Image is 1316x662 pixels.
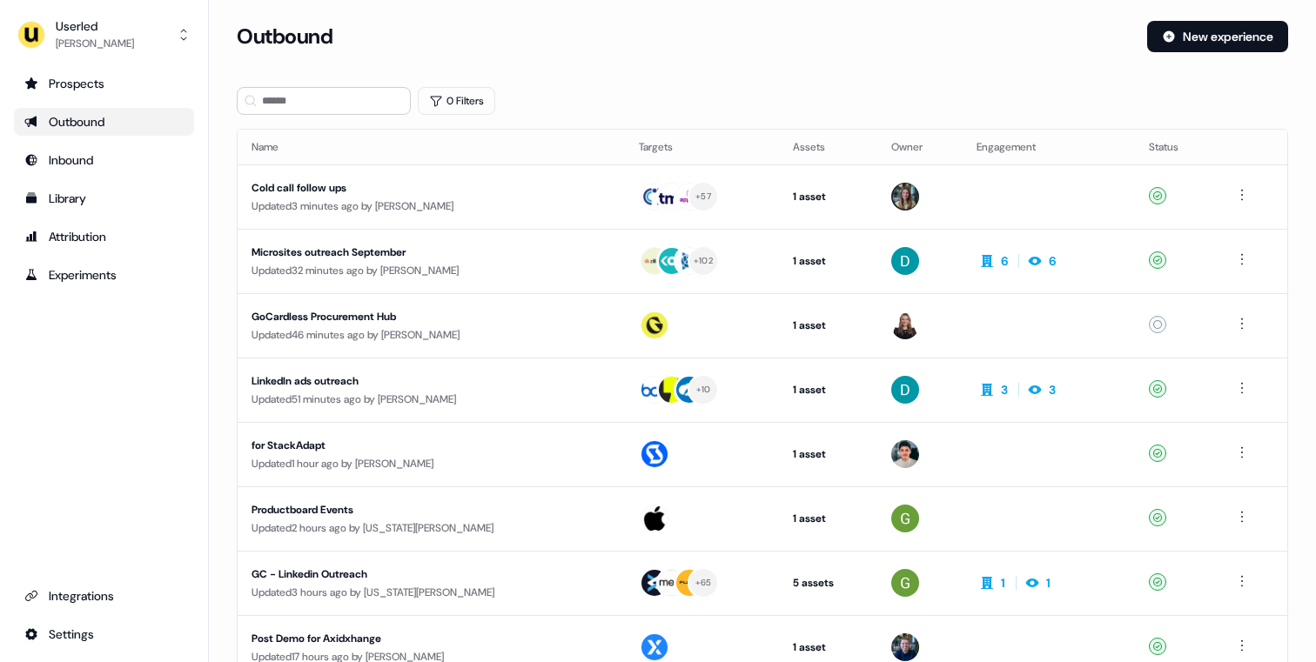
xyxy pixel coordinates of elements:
div: 3 [1001,381,1008,398]
div: 1 asset [793,252,863,270]
div: 1 asset [793,381,863,398]
div: Updated 3 minutes ago by [PERSON_NAME] [252,197,611,215]
div: Integrations [24,587,184,605]
div: for StackAdapt [252,437,581,454]
img: Vincent [891,440,919,468]
div: [PERSON_NAME] [56,35,134,52]
div: Experiments [24,266,184,284]
div: 1 asset [793,510,863,527]
div: 6 [1001,252,1008,270]
div: Updated 1 hour ago by [PERSON_NAME] [252,455,611,472]
div: 5 assets [793,574,863,592]
div: 6 [1049,252,1056,270]
th: Status [1135,130,1217,164]
div: Updated 51 minutes ago by [PERSON_NAME] [252,391,611,408]
div: Library [24,190,184,207]
a: Go to prospects [14,70,194,97]
img: David [891,376,919,404]
div: 3 [1049,381,1056,398]
img: David [891,247,919,275]
a: Go to templates [14,184,194,212]
img: Geneviève [891,311,919,339]
button: New experience [1147,21,1288,52]
div: 1 asset [793,317,863,334]
img: James [891,633,919,661]
img: Charlotte [891,183,919,211]
a: Go to integrations [14,582,194,610]
a: Go to integrations [14,620,194,648]
th: Targets [625,130,779,164]
div: + 65 [695,575,712,591]
div: Settings [24,625,184,643]
div: Attribution [24,228,184,245]
a: Go to attribution [14,223,194,251]
div: Outbound [24,113,184,130]
h3: Outbound [237,23,332,50]
img: Georgia [891,569,919,597]
div: Userled [56,17,134,35]
div: + 102 [694,253,713,269]
a: Go to experiments [14,261,194,289]
div: Productboard Events [252,501,581,518]
div: 1 asset [793,188,863,205]
div: Post Demo for Axidxhange [252,630,581,647]
div: Cold call follow ups [252,179,581,197]
div: Updated 46 minutes ago by [PERSON_NAME] [252,326,611,344]
div: Inbound [24,151,184,169]
th: Owner [877,130,962,164]
th: Engagement [963,130,1136,164]
div: 1 asset [793,639,863,656]
a: Go to outbound experience [14,108,194,136]
th: Assets [779,130,877,164]
div: 1 [1046,574,1051,592]
div: GoCardless Procurement Hub [252,308,581,325]
div: Microsites outreach September [252,244,581,261]
div: GC - Linkedin Outreach [252,565,581,583]
button: 0 Filters [418,87,495,115]
th: Name [238,130,625,164]
button: Userled[PERSON_NAME] [14,14,194,56]
div: Updated 2 hours ago by [US_STATE][PERSON_NAME] [252,519,611,537]
img: Georgia [891,505,919,532]
div: + 10 [696,382,711,398]
div: 1 asset [793,445,863,463]
div: LinkedIn ads outreach [252,372,581,390]
div: + 57 [695,189,711,204]
div: Prospects [24,75,184,92]
div: Updated 3 hours ago by [US_STATE][PERSON_NAME] [252,584,611,601]
div: Updated 32 minutes ago by [PERSON_NAME] [252,262,611,279]
a: Go to Inbound [14,146,194,174]
div: 1 [1001,574,1005,592]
